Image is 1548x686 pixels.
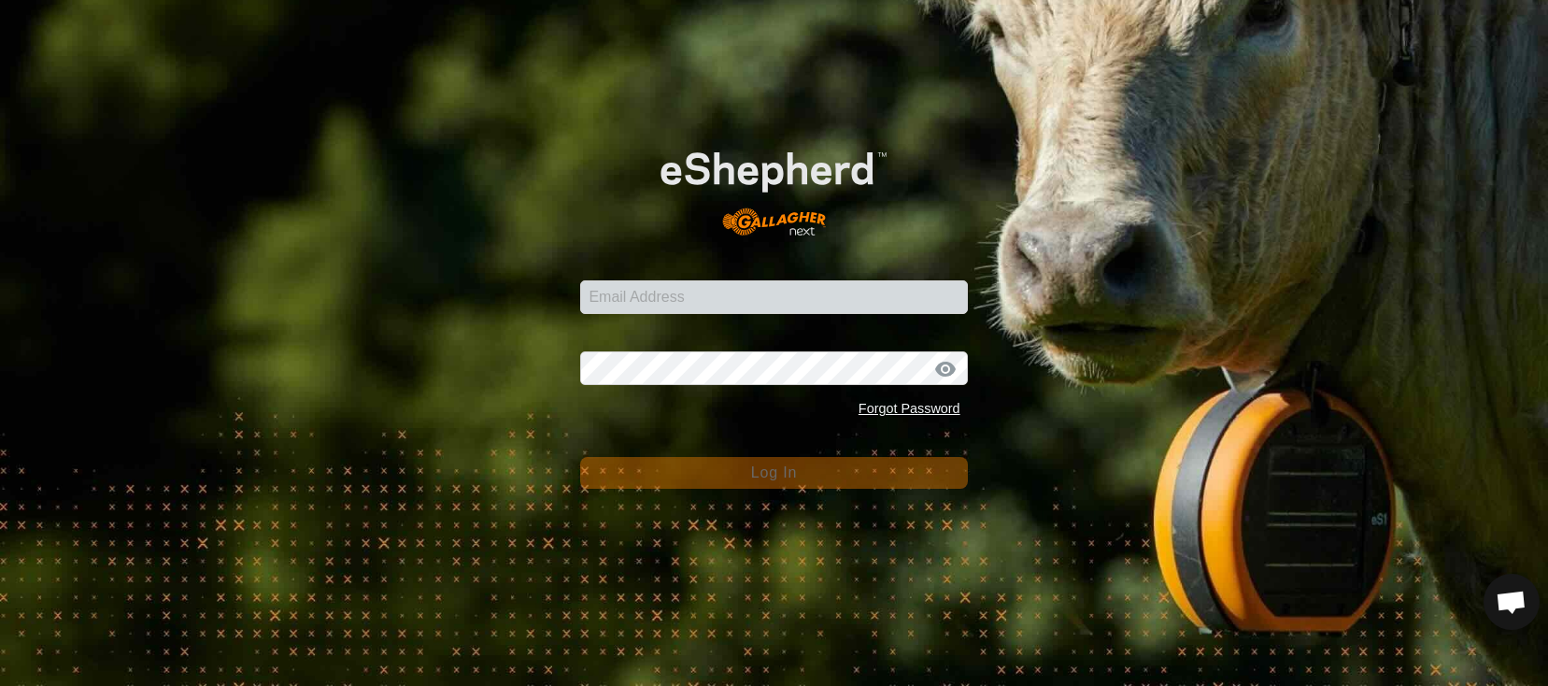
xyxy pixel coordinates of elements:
[1484,574,1540,630] a: Open chat
[619,120,929,251] img: E-shepherd Logo
[580,280,967,314] input: Email Address
[580,457,967,489] button: Log In
[751,464,797,480] span: Log In
[859,401,960,416] a: Forgot Password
